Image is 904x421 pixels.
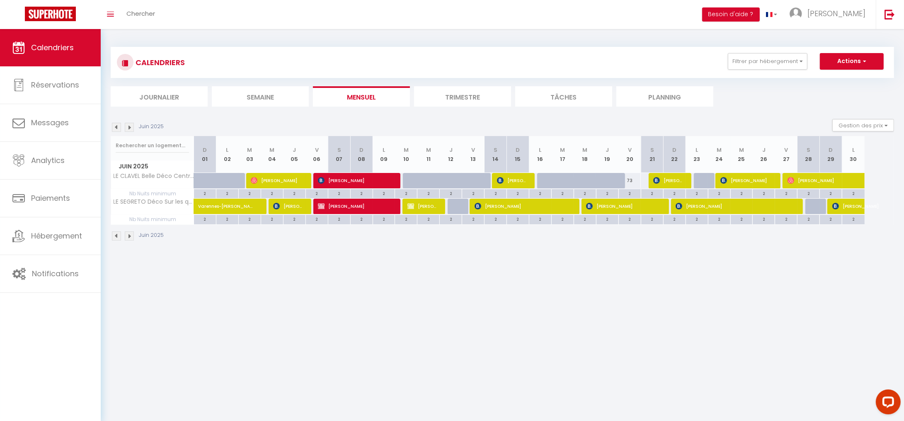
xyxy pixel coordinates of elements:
[273,198,303,214] span: [PERSON_NAME]
[641,136,663,173] th: 21
[797,215,819,223] div: 2
[664,189,686,197] div: 2
[350,136,373,173] th: 08
[417,136,440,173] th: 11
[328,215,350,223] div: 2
[596,189,618,197] div: 2
[449,146,453,154] abbr: J
[582,146,587,154] abbr: M
[440,215,462,223] div: 2
[194,199,216,214] a: Varennes-[PERSON_NAME]
[373,215,395,223] div: 2
[807,146,810,154] abbr: S
[574,136,596,173] th: 18
[111,215,194,224] span: Nb Nuits minimum
[717,146,722,154] abbr: M
[194,215,216,223] div: 2
[395,215,417,223] div: 2
[462,215,484,223] div: 2
[619,189,641,197] div: 2
[139,123,164,131] p: Juin 2025
[790,7,802,20] img: ...
[337,146,341,154] abbr: S
[32,268,79,279] span: Notifications
[351,189,373,197] div: 2
[807,8,865,19] span: [PERSON_NAME]
[641,215,663,223] div: 2
[842,189,864,197] div: 2
[797,189,819,197] div: 2
[203,146,207,154] abbr: D
[328,189,350,197] div: 2
[730,136,753,173] th: 25
[485,189,507,197] div: 2
[606,146,609,154] abbr: J
[619,215,641,223] div: 2
[708,189,730,197] div: 2
[31,193,70,203] span: Paiements
[269,146,274,154] abbr: M
[261,189,283,197] div: 2
[462,136,485,173] th: 13
[494,146,497,154] abbr: S
[739,146,744,154] abbr: M
[328,136,350,173] th: 07
[238,136,261,173] th: 03
[284,189,305,197] div: 2
[797,136,820,173] th: 28
[318,173,393,188] span: [PERSON_NAME]
[31,80,79,90] span: Réservations
[471,146,475,154] abbr: V
[497,173,527,188] span: [PERSON_NAME]
[728,53,807,70] button: Filtrer par hébergement
[359,146,364,154] abbr: D
[869,386,904,421] iframe: LiveChat chat widget
[404,146,409,154] abbr: M
[283,136,305,173] th: 05
[820,136,842,173] th: 29
[616,86,713,107] li: Planning
[507,189,529,197] div: 2
[247,146,252,154] abbr: M
[753,136,775,173] th: 26
[426,146,431,154] abbr: M
[516,146,520,154] abbr: D
[775,215,797,223] div: 2
[596,136,618,173] th: 19
[775,136,797,173] th: 27
[216,189,238,197] div: 2
[373,136,395,173] th: 09
[194,136,216,173] th: 01
[216,215,238,223] div: 2
[650,146,654,154] abbr: S
[885,9,895,19] img: logout
[313,86,410,107] li: Mensuel
[306,215,328,223] div: 2
[753,189,775,197] div: 2
[788,173,864,188] span: [PERSON_NAME]
[318,198,393,214] span: [PERSON_NAME]
[574,189,596,197] div: 2
[731,215,753,223] div: 2
[261,136,283,173] th: 04
[417,215,439,223] div: 2
[111,161,194,173] span: Juin 2025
[686,189,708,197] div: 2
[820,53,884,70] button: Actions
[762,146,766,154] abbr: J
[417,189,439,197] div: 2
[753,215,775,223] div: 2
[628,146,632,154] abbr: V
[641,189,663,197] div: 2
[618,136,641,173] th: 20
[574,215,596,223] div: 2
[539,146,542,154] abbr: L
[440,136,462,173] th: 12
[383,146,385,154] abbr: L
[305,136,328,173] th: 06
[395,189,417,197] div: 2
[515,86,612,107] li: Tâches
[676,198,795,214] span: [PERSON_NAME]
[653,173,683,188] span: [PERSON_NAME]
